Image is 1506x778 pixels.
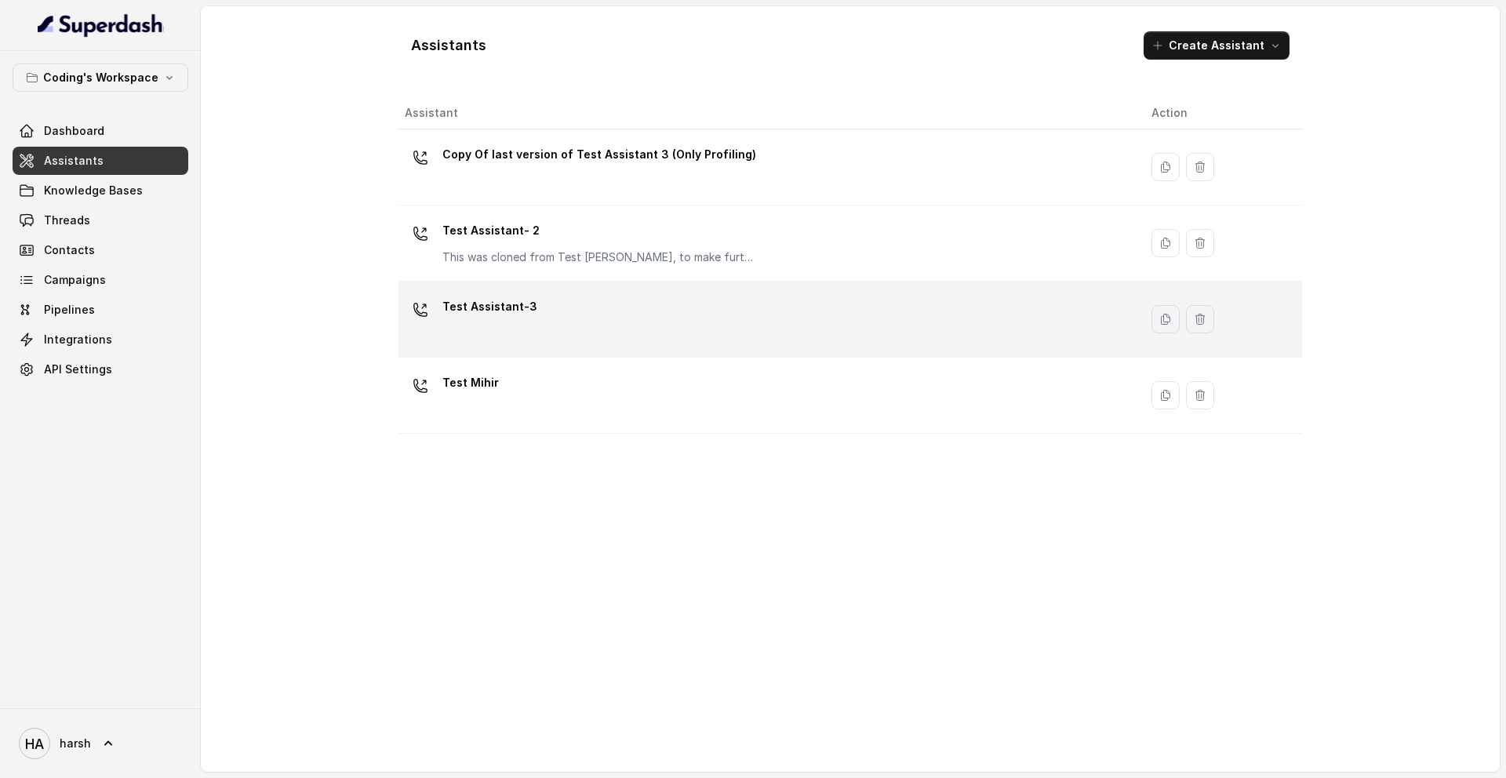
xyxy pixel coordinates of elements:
[44,362,112,377] span: API Settings
[13,296,188,324] a: Pipelines
[44,153,104,169] span: Assistants
[13,117,188,145] a: Dashboard
[44,272,106,288] span: Campaigns
[1144,31,1290,60] button: Create Assistant
[13,266,188,294] a: Campaigns
[442,249,756,265] p: This was cloned from Test [PERSON_NAME], to make further changes as discussed with the Superdash ...
[398,97,1139,129] th: Assistant
[44,183,143,198] span: Knowledge Bases
[1139,97,1302,129] th: Action
[13,236,188,264] a: Contacts
[411,33,486,58] h1: Assistants
[13,176,188,205] a: Knowledge Bases
[13,147,188,175] a: Assistants
[38,13,164,38] img: light.svg
[13,325,188,354] a: Integrations
[13,722,188,765] a: harsh
[44,213,90,228] span: Threads
[25,736,44,752] text: HA
[442,370,499,395] p: Test Mihir
[44,302,95,318] span: Pipelines
[43,68,158,87] p: Coding's Workspace
[44,242,95,258] span: Contacts
[442,294,537,319] p: Test Assistant-3
[442,218,756,243] p: Test Assistant- 2
[442,142,756,167] p: Copy Of last version of Test Assistant 3 (Only Profiling)
[44,123,104,139] span: Dashboard
[13,64,188,92] button: Coding's Workspace
[60,736,91,751] span: harsh
[13,206,188,234] a: Threads
[44,332,112,347] span: Integrations
[13,355,188,384] a: API Settings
